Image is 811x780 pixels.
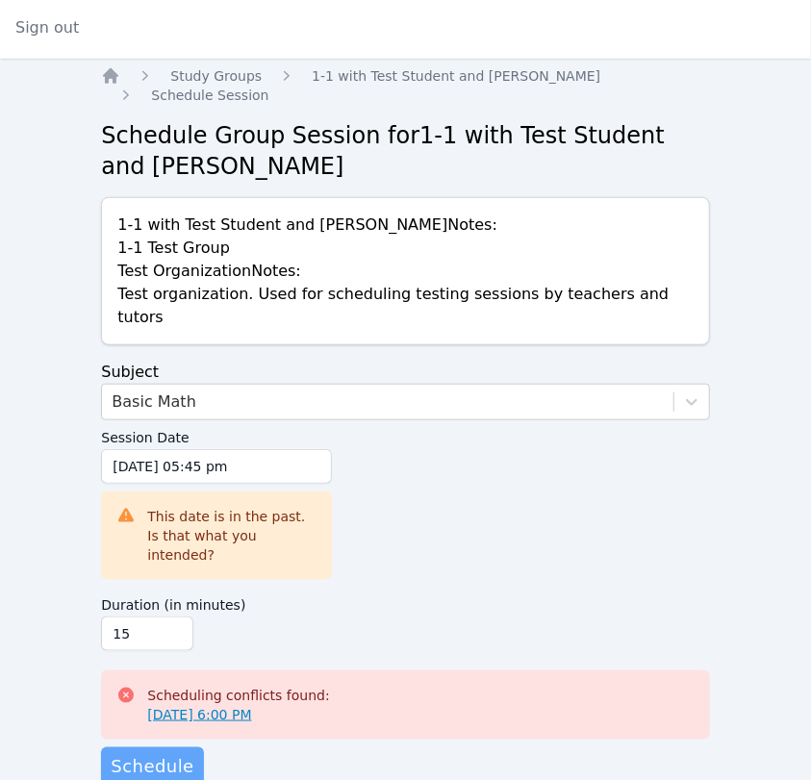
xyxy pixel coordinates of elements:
p: Test organization. Used for scheduling testing sessions by teachers and tutors [117,283,693,329]
span: Scheduling conflicts found: [147,688,329,703]
span: 1-1 with Test Student and [PERSON_NAME] [312,68,600,84]
span: Schedule [111,753,193,780]
a: [DATE] 6:00 PM [147,705,251,724]
span: 1-1 with Test Student and [PERSON_NAME] Notes: [117,215,497,234]
label: Subject [101,363,159,381]
h2: Schedule Group Session for 1-1 with Test Student and [PERSON_NAME] [101,120,709,182]
a: Study Groups [170,66,262,86]
span: Schedule Session [151,88,268,103]
p: 1-1 Test Group [117,237,693,260]
label: Duration (in minutes) [101,588,709,616]
span: Test Organization Notes: [117,262,301,280]
span: Study Groups [170,68,262,84]
div: Basic Math [112,390,195,414]
nav: Breadcrumb [101,66,709,105]
a: 1-1 with Test Student and [PERSON_NAME] [312,66,600,86]
label: Session Date [101,420,332,449]
a: Schedule Session [151,86,268,105]
div: This date is in the past. Is that what you intended? [147,507,317,565]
